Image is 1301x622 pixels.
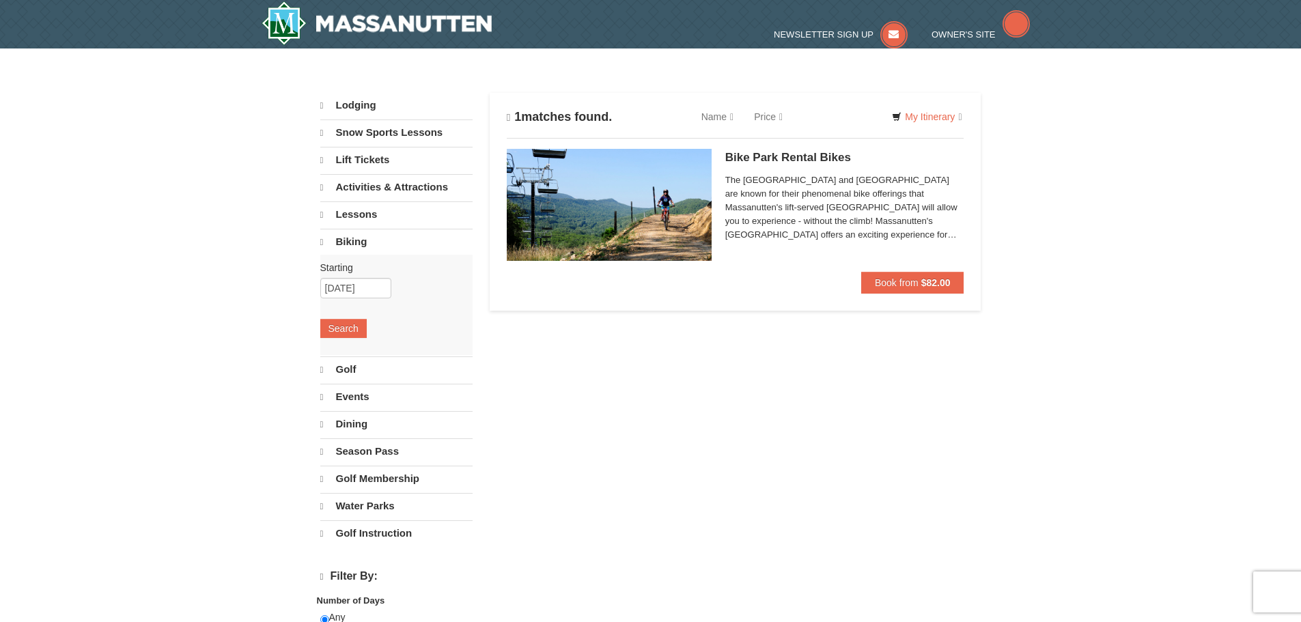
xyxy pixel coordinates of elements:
label: Starting [320,261,462,274]
a: Newsletter Sign Up [774,29,908,40]
img: Massanutten Resort Logo [262,1,492,45]
button: Search [320,319,367,338]
a: Massanutten Resort [262,1,492,45]
h4: Filter By: [320,570,473,583]
a: Biking [320,229,473,255]
a: Owner's Site [932,29,1030,40]
a: Lift Tickets [320,147,473,173]
strong: Number of Days [317,595,385,606]
a: Golf Membership [320,466,473,492]
a: Dining [320,411,473,437]
a: Golf Instruction [320,520,473,546]
span: The [GEOGRAPHIC_DATA] and [GEOGRAPHIC_DATA] are known for their phenomenal bike offerings that Ma... [725,173,964,242]
button: Book from $82.00 [861,272,964,294]
a: Golf [320,356,473,382]
strong: $82.00 [921,277,951,288]
h5: Bike Park Rental Bikes [725,151,964,165]
a: Activities & Attractions [320,174,473,200]
a: Lessons [320,201,473,227]
a: Name [691,103,744,130]
a: Snow Sports Lessons [320,119,473,145]
span: Newsletter Sign Up [774,29,873,40]
span: Book from [875,277,919,288]
img: 6619923-15-103d8a09.jpg [507,149,712,261]
a: Events [320,384,473,410]
a: Price [744,103,793,130]
a: Lodging [320,93,473,118]
a: Season Pass [320,438,473,464]
a: Water Parks [320,493,473,519]
a: My Itinerary [883,107,970,127]
span: Owner's Site [932,29,996,40]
